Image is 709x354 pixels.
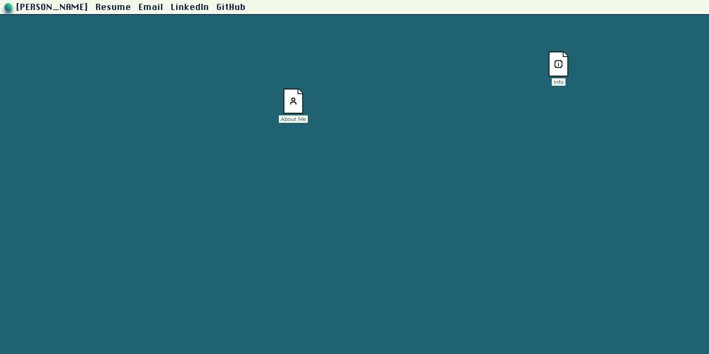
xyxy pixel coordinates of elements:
a: [PERSON_NAME] [17,3,89,12]
a: GitHub [217,3,246,12]
a: Email [139,3,164,12]
div: About Me [279,115,308,123]
a: Resume [96,3,132,12]
div: Info [552,78,565,86]
a: LinkedIn [171,3,210,12]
